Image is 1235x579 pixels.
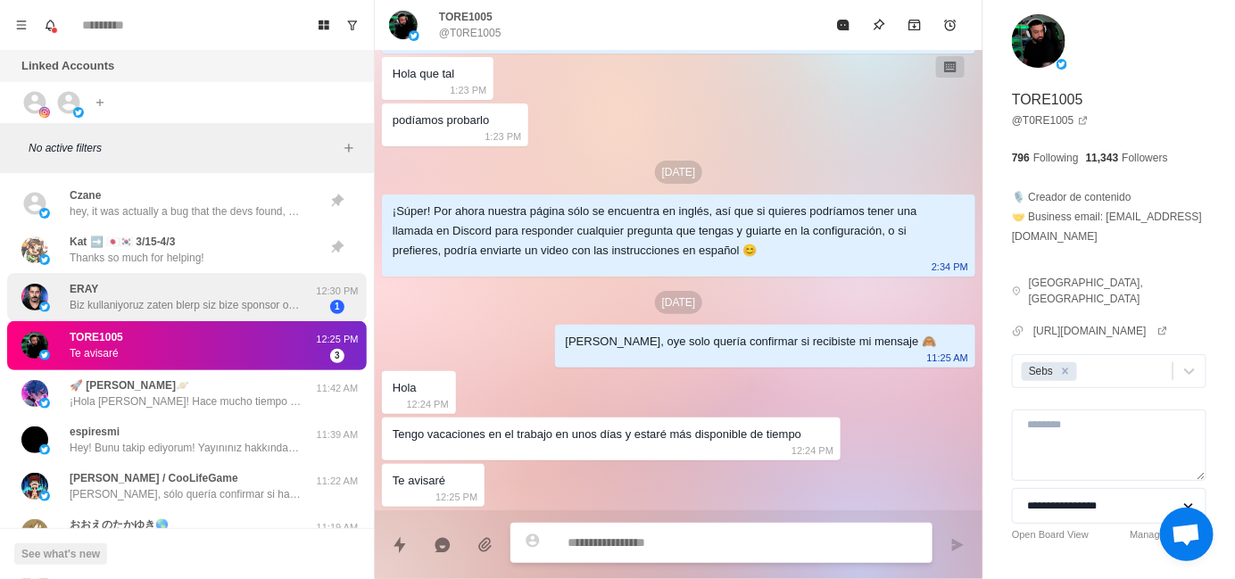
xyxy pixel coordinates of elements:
p: 796 [1012,150,1030,166]
div: Tengo vacaciones en el trabajo en unos días y estaré más disponible de tiempo [393,425,801,444]
p: 12:24 PM [407,394,449,414]
button: Notifications [36,11,64,39]
div: Hola [393,378,417,398]
img: picture [21,332,48,359]
img: picture [389,11,418,39]
p: Biz kullaniyoruz zaten blerp siz bize sponsor olsaniz ne güzel olur 😀 [70,297,302,313]
button: Archive [897,7,932,43]
p: No active filters [29,140,338,156]
p: Followers [1123,150,1168,166]
button: Add reminder [932,7,968,43]
button: Send message [940,527,975,563]
p: 11:22 AM [315,474,360,489]
div: Te avisaré [393,471,445,491]
p: 12:30 PM [315,284,360,299]
img: picture [73,107,84,118]
img: picture [21,519,48,546]
p: 1:23 PM [485,127,521,146]
img: picture [39,302,50,312]
img: picture [39,398,50,409]
p: 11:39 AM [315,427,360,443]
button: Board View [310,11,338,39]
p: 12:25 PM [315,332,360,347]
p: ERAY [70,281,98,297]
p: 🎙️ Creador de contenido 🤝 Business email: [EMAIL_ADDRESS][DOMAIN_NAME] [1012,187,1206,246]
div: Hola que tal [393,64,454,84]
div: ¡Súper! Por ahora nuestra página sólo se encuentra en inglés, así que si quieres podríamos tener ... [393,202,936,261]
img: picture [39,491,50,501]
a: @T0RE1005 [1012,112,1089,128]
div: Sebs [1024,362,1056,381]
p: TORE1005 [70,329,123,345]
a: [URL][DOMAIN_NAME] [1033,323,1168,339]
p: espiresmi [70,424,120,440]
img: picture [39,254,50,265]
div: [PERSON_NAME], oye solo quería confirmar si recibiste mi mensaje 🙈 [566,332,937,352]
div: Open chat [1160,508,1214,561]
button: Add media [468,527,503,563]
p: 11:42 AM [315,381,360,396]
p: Linked Accounts [21,57,114,75]
div: Remove Sebs [1056,362,1075,381]
img: picture [39,444,50,455]
p: [DATE] [655,291,703,314]
p: 11,343 [1086,150,1119,166]
p: Following [1033,150,1079,166]
img: picture [39,208,50,219]
button: Reply with AI [425,527,460,563]
img: picture [409,30,419,41]
p: [GEOGRAPHIC_DATA], [GEOGRAPHIC_DATA] [1029,275,1206,307]
button: Add account [89,92,111,113]
img: picture [39,350,50,360]
p: Hey! Bunu takip ediyorum! Yayınınız hakkında daha fazla bilgi edinme ve Blerp'in sizin için uygun... [70,440,302,456]
p: 2:34 PM [932,257,968,277]
p: Kat ➡️ 🇯🇵🇰🇷 3/15-4/3 [70,234,175,250]
button: Pin [861,7,897,43]
button: Mark as read [825,7,861,43]
p: hey, it was actually a bug that the devs found, they had pushed up a short-term fix while they pa... [70,203,302,219]
p: Thanks so much for helping! [70,250,204,266]
a: Open Board View [1012,527,1089,542]
p: 11:25 AM [927,348,968,368]
a: Manage Statuses [1130,527,1206,542]
button: Show unread conversations [338,11,367,39]
p: 1:23 PM [450,80,486,100]
div: podíamos probarlo [393,111,489,130]
p: [PERSON_NAME] / CooLifeGame [70,470,238,486]
img: picture [1012,14,1065,68]
button: Menu [7,11,36,39]
p: TORE1005 [1012,89,1083,111]
button: See what's new [14,543,107,565]
img: picture [21,236,48,263]
p: 12:25 PM [435,487,477,507]
img: picture [1057,59,1067,70]
p: @T0RE1005 [439,25,501,41]
img: picture [21,473,48,500]
img: picture [39,107,50,118]
p: 12:24 PM [792,441,833,460]
span: 1 [330,300,344,314]
p: Te avisaré [70,345,119,361]
button: Add filters [338,137,360,159]
p: ¡Hola [PERSON_NAME]! Hace mucho tiempo que habíamos hablado, sólo quería saber si finalmente pudi... [70,393,302,409]
img: picture [21,380,48,407]
p: [PERSON_NAME], sólo quería confirmar si habías recibido mis mensajes 🙈 [70,486,302,502]
p: [DATE] [655,161,703,184]
img: picture [21,426,48,453]
img: picture [21,284,48,310]
p: おおえのたかゆき🌎 [70,517,169,533]
p: Czane [70,187,101,203]
p: TORE1005 [439,9,493,25]
p: 🚀 [PERSON_NAME]🪐 [70,377,189,393]
p: 11:19 AM [315,520,360,535]
button: Quick replies [382,527,418,563]
span: 3 [330,349,344,363]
